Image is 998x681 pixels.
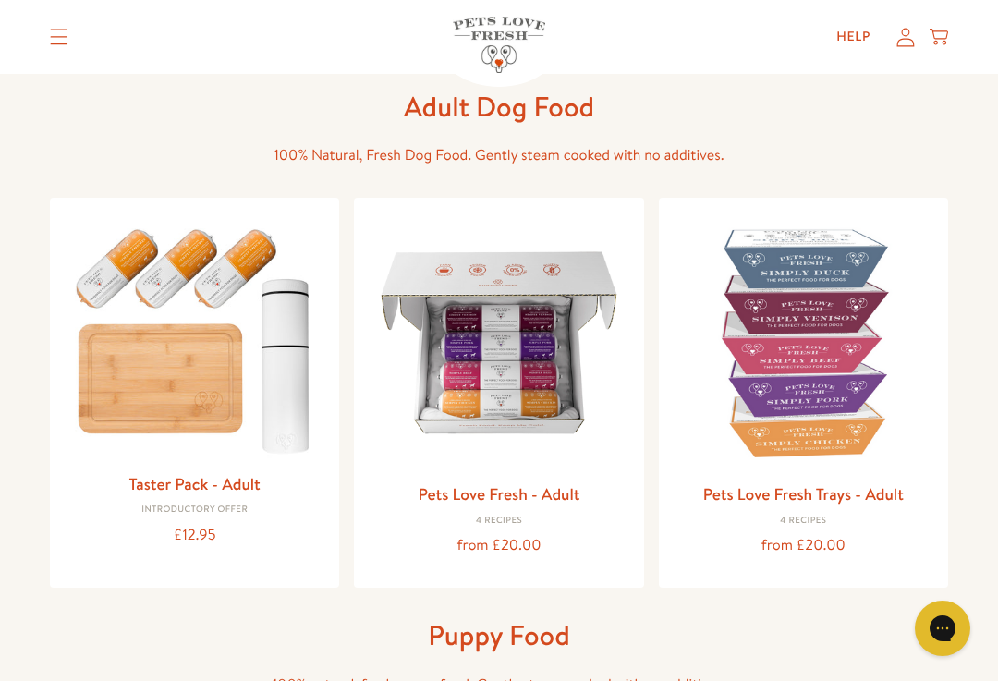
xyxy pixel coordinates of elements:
[906,594,980,663] iframe: Gorgias live chat messenger
[35,14,83,60] summary: Translation missing: en.sections.header.menu
[65,505,324,516] div: Introductory Offer
[453,17,545,73] img: Pets Love Fresh
[674,516,933,527] div: 4 Recipes
[203,89,795,125] h1: Adult Dog Food
[369,533,628,558] div: from £20.00
[674,533,933,558] div: from £20.00
[129,472,261,495] a: Taster Pack - Adult
[274,145,724,165] span: 100% Natural, Fresh Dog Food. Gently steam cooked with no additives.
[65,213,324,462] img: Taster Pack - Adult
[418,482,579,505] a: Pets Love Fresh - Adult
[369,516,628,527] div: 4 Recipes
[674,213,933,472] img: Pets Love Fresh Trays - Adult
[65,523,324,548] div: £12.95
[203,617,795,653] h1: Puppy Food
[822,18,885,55] a: Help
[369,213,628,472] img: Pets Love Fresh - Adult
[703,482,904,505] a: Pets Love Fresh Trays - Adult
